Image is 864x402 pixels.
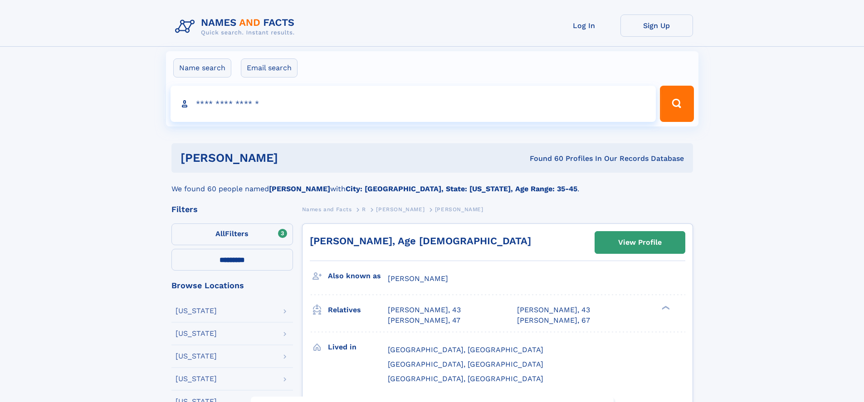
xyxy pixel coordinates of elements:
[171,86,656,122] input: search input
[659,305,670,311] div: ❯
[171,223,293,245] label: Filters
[302,203,352,215] a: Names and Facts
[388,345,543,354] span: [GEOGRAPHIC_DATA], [GEOGRAPHIC_DATA]
[176,353,217,360] div: [US_STATE]
[171,281,293,290] div: Browse Locations
[517,315,590,325] a: [PERSON_NAME], 67
[328,339,388,355] h3: Lived in
[548,15,620,37] a: Log In
[388,274,448,283] span: [PERSON_NAME]
[376,206,425,213] span: [PERSON_NAME]
[388,374,543,383] span: [GEOGRAPHIC_DATA], [GEOGRAPHIC_DATA]
[173,58,231,77] label: Name search
[388,360,543,368] span: [GEOGRAPHIC_DATA], [GEOGRAPHIC_DATA]
[181,152,404,164] h1: [PERSON_NAME]
[269,184,330,193] b: [PERSON_NAME]
[241,58,298,77] label: Email search
[362,206,366,213] span: R
[176,307,217,315] div: [US_STATE]
[346,184,577,193] b: City: [GEOGRAPHIC_DATA], State: [US_STATE], Age Range: 35-45
[310,235,531,247] a: [PERSON_NAME], Age [DEMOGRAPHIC_DATA]
[328,268,388,284] h3: Also known as
[404,154,684,164] div: Found 60 Profiles In Our Records Database
[517,305,590,315] a: [PERSON_NAME], 43
[176,375,217,383] div: [US_STATE]
[328,302,388,318] h3: Relatives
[176,330,217,337] div: [US_STATE]
[362,203,366,215] a: R
[171,173,693,194] div: We found 60 people named with .
[435,206,483,213] span: [PERSON_NAME]
[388,305,461,315] a: [PERSON_NAME], 43
[618,232,662,253] div: View Profile
[171,205,293,213] div: Filters
[620,15,693,37] a: Sign Up
[376,203,425,215] a: [PERSON_NAME]
[388,315,460,325] a: [PERSON_NAME], 47
[660,86,693,122] button: Search Button
[595,232,685,253] a: View Profile
[171,15,302,39] img: Logo Names and Facts
[215,229,225,238] span: All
